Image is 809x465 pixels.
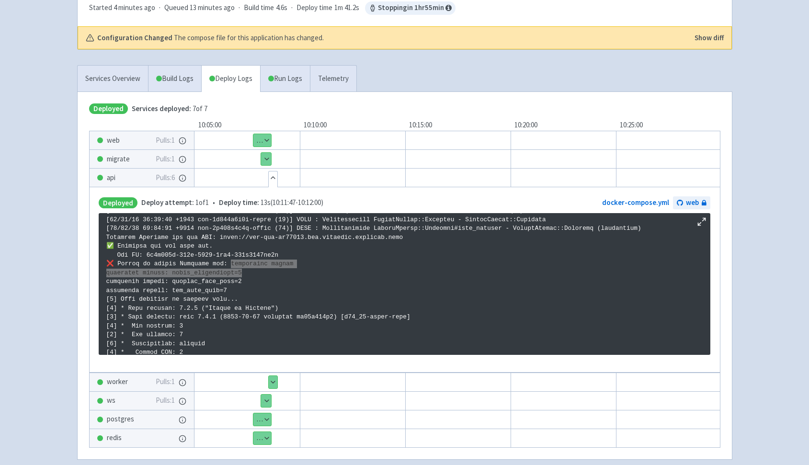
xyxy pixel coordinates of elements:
[695,33,724,44] button: Show diff
[89,103,128,114] span: Deployed
[511,120,616,131] div: 10:20:00
[310,66,356,92] a: Telemetry
[219,198,259,207] span: Deploy time:
[174,33,324,44] span: The compose file for this application has changed.
[300,120,405,131] div: 10:10:00
[194,120,300,131] div: 10:05:00
[148,66,201,92] a: Build Logs
[602,198,669,207] a: docker-compose.yml
[107,376,128,387] span: worker
[697,217,706,227] button: Maximize log window
[99,197,137,208] span: Deployed
[141,197,209,208] span: 1 of 1
[296,2,332,13] span: Deploy time
[78,66,148,92] a: Services Overview
[365,1,456,15] span: Stopping in 1 hr 55 min
[107,154,130,165] span: migrate
[132,103,207,114] span: 7 of 7
[156,154,175,165] span: Pulls: 1
[156,376,175,387] span: Pulls: 1
[164,3,235,12] span: Queued
[97,33,172,44] b: Configuration Changed
[219,197,323,208] span: 13s ( 10:11:47 - 10:12:00 )
[244,2,274,13] span: Build time
[260,66,310,92] a: Run Logs
[107,414,134,425] span: postgres
[114,3,155,12] time: 4 minutes ago
[201,66,260,92] a: Deploy Logs
[686,197,699,208] span: web
[89,1,456,15] div: · · ·
[156,135,175,146] span: Pulls: 1
[156,395,175,406] span: Pulls: 1
[141,197,323,208] span: •
[107,135,120,146] span: web
[276,2,287,13] span: 4.6s
[673,196,710,209] a: web
[107,172,115,183] span: api
[156,172,175,183] span: Pulls: 6
[616,120,721,131] div: 10:25:00
[405,120,511,131] div: 10:15:00
[141,198,194,207] span: Deploy attempt:
[132,104,191,113] span: Services deployed:
[334,2,359,13] span: 1m 41.2s
[107,395,115,406] span: ws
[107,432,122,443] span: redis
[190,3,235,12] time: 13 minutes ago
[89,3,155,12] span: Started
